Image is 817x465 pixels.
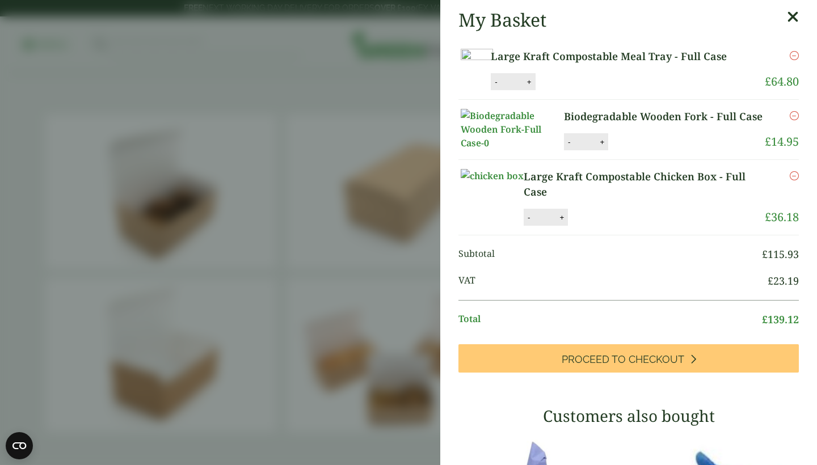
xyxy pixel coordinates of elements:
[562,353,684,366] span: Proceed to Checkout
[765,74,799,89] bdi: 64.80
[458,247,762,262] span: Subtotal
[458,407,799,426] h3: Customers also bought
[461,169,524,183] img: chicken box
[768,274,773,288] span: £
[458,273,768,289] span: VAT
[458,312,762,327] span: Total
[765,134,799,149] bdi: 14.95
[458,344,799,373] a: Proceed to Checkout
[524,169,765,200] a: Large Kraft Compostable Chicken Box - Full Case
[790,49,799,62] a: Remove this item
[6,432,33,459] button: Open CMP widget
[765,134,771,149] span: £
[491,77,500,87] button: -
[524,77,535,87] button: +
[765,209,771,225] span: £
[596,137,608,147] button: +
[491,49,746,64] a: Large Kraft Compostable Meal Tray - Full Case
[765,209,799,225] bdi: 36.18
[790,169,799,183] a: Remove this item
[762,247,768,261] span: £
[556,213,567,222] button: +
[564,109,764,124] a: Biodegradable Wooden Fork - Full Case
[762,247,799,261] bdi: 115.93
[762,312,768,326] span: £
[458,9,546,31] h2: My Basket
[765,74,771,89] span: £
[565,137,574,147] button: -
[461,109,563,150] img: Biodegradable Wooden Fork-Full Case-0
[768,274,799,288] bdi: 23.19
[524,213,533,222] button: -
[762,312,799,326] bdi: 139.12
[790,109,799,122] a: Remove this item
